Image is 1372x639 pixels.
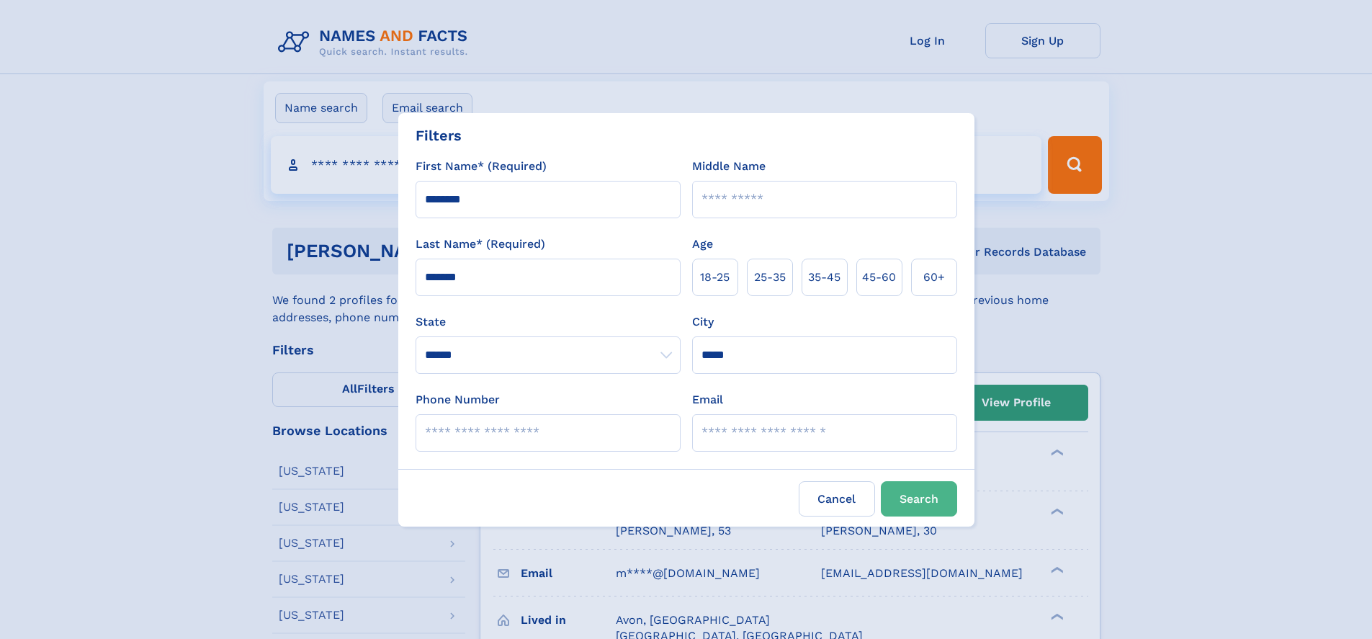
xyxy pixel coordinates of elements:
label: Age [692,236,713,253]
div: Filters [416,125,462,146]
label: City [692,313,714,331]
label: State [416,313,681,331]
span: 25‑35 [754,269,786,286]
span: 35‑45 [808,269,840,286]
label: First Name* (Required) [416,158,547,175]
label: Phone Number [416,391,500,408]
button: Search [881,481,957,517]
span: 18‑25 [700,269,730,286]
label: Last Name* (Required) [416,236,545,253]
span: 60+ [923,269,945,286]
label: Cancel [799,481,875,517]
label: Email [692,391,723,408]
span: 45‑60 [862,269,896,286]
label: Middle Name [692,158,766,175]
